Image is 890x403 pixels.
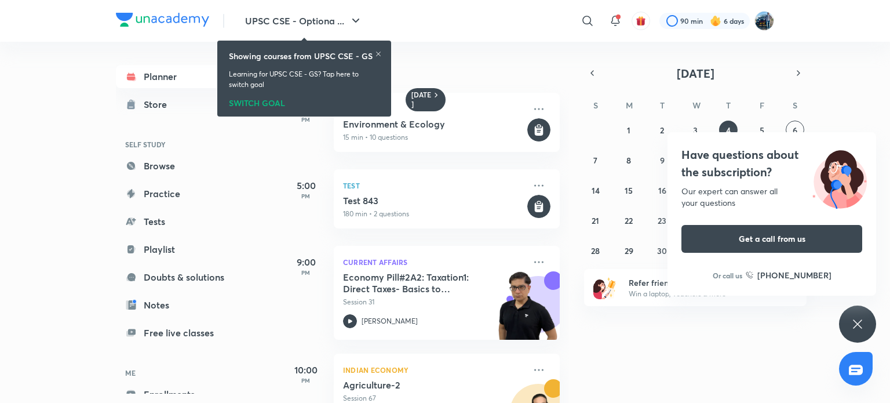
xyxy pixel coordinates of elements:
[692,100,701,111] abbr: Wednesday
[619,121,638,139] button: September 1, 2025
[343,195,525,206] h5: Test 843
[229,50,373,62] h6: Showing courses from UPSC CSE - GS
[116,293,250,317] a: Notes
[653,181,672,199] button: September 16, 2025
[116,13,209,27] img: Company Logo
[343,297,525,307] p: Session 31
[116,154,250,177] a: Browse
[586,211,605,230] button: September 21, 2025
[793,125,797,136] abbr: September 6, 2025
[660,100,665,111] abbr: Tuesday
[760,125,764,136] abbr: September 5, 2025
[681,146,862,181] h4: Have questions about the subscription?
[786,121,804,139] button: September 6, 2025
[586,151,605,169] button: September 7, 2025
[586,241,605,260] button: September 28, 2025
[653,241,672,260] button: September 30, 2025
[658,215,666,226] abbr: September 23, 2025
[116,266,250,289] a: Doubts & solutions
[593,100,598,111] abbr: Sunday
[600,65,790,81] button: [DATE]
[757,269,831,281] h6: [PHONE_NUMBER]
[283,377,329,384] p: PM
[719,121,738,139] button: September 4, 2025
[116,93,250,116] a: Store
[593,155,597,166] abbr: September 7, 2025
[116,210,250,233] a: Tests
[653,121,672,139] button: September 2, 2025
[619,181,638,199] button: September 15, 2025
[660,125,664,136] abbr: September 2, 2025
[753,121,771,139] button: September 5, 2025
[343,379,487,391] h5: Agriculture-2
[636,16,646,26] img: avatar
[629,289,771,299] p: Win a laptop, vouchers & more
[591,245,600,256] abbr: September 28, 2025
[726,100,731,111] abbr: Thursday
[343,179,525,193] p: Test
[693,125,698,136] abbr: September 3, 2025
[710,15,721,27] img: streak
[677,66,714,81] span: [DATE]
[343,271,487,295] h5: Economy Pill#2A2: Taxation1: Direct Taxes- Basics to Corporation Tax, DDT etc
[116,321,250,344] a: Free live classes
[343,255,525,269] p: Current Affairs
[299,65,571,79] h4: [DATE]
[283,255,329,269] h5: 9:00
[681,186,862,209] div: Our expert can answer all your questions
[496,271,560,351] img: unacademy
[343,363,525,377] p: Indian Economy
[619,211,638,230] button: September 22, 2025
[629,277,771,289] h6: Refer friends
[726,125,731,136] abbr: September 4, 2025
[660,155,665,166] abbr: September 9, 2025
[592,215,599,226] abbr: September 21, 2025
[343,209,525,219] p: 180 min • 2 questions
[625,245,633,256] abbr: September 29, 2025
[619,241,638,260] button: September 29, 2025
[362,316,418,326] p: [PERSON_NAME]
[619,151,638,169] button: September 8, 2025
[632,12,650,30] button: avatar
[283,363,329,377] h5: 10:00
[593,276,617,299] img: referral
[283,193,329,199] p: PM
[116,13,209,30] a: Company Logo
[653,211,672,230] button: September 23, 2025
[343,132,525,143] p: 15 min • 10 questions
[144,97,174,111] div: Store
[116,182,250,205] a: Practice
[626,155,631,166] abbr: September 8, 2025
[116,238,250,261] a: Playlist
[657,245,667,256] abbr: September 30, 2025
[625,185,633,196] abbr: September 15, 2025
[283,179,329,193] h5: 5:00
[627,125,630,136] abbr: September 1, 2025
[793,100,797,111] abbr: Saturday
[754,11,774,31] img: I A S babu
[229,95,380,107] div: SWITCH GOAL
[229,69,380,90] p: Learning for UPSC CSE - GS? Tap here to switch goal
[592,185,600,196] abbr: September 14, 2025
[411,90,432,109] h6: [DATE]
[760,100,764,111] abbr: Friday
[746,269,831,281] a: [PHONE_NUMBER]
[586,181,605,199] button: September 14, 2025
[803,146,876,209] img: ttu_illustration_new.svg
[658,185,666,196] abbr: September 16, 2025
[238,9,370,32] button: UPSC CSE - Optiona ...
[626,100,633,111] abbr: Monday
[283,269,329,276] p: PM
[686,121,705,139] button: September 3, 2025
[681,225,862,253] button: Get a call from us
[116,363,250,383] h6: ME
[116,135,250,154] h6: SELF STUDY
[625,215,633,226] abbr: September 22, 2025
[116,65,250,88] a: Planner
[713,270,742,281] p: Or call us
[653,151,672,169] button: September 9, 2025
[343,118,525,130] h5: Environment & Ecology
